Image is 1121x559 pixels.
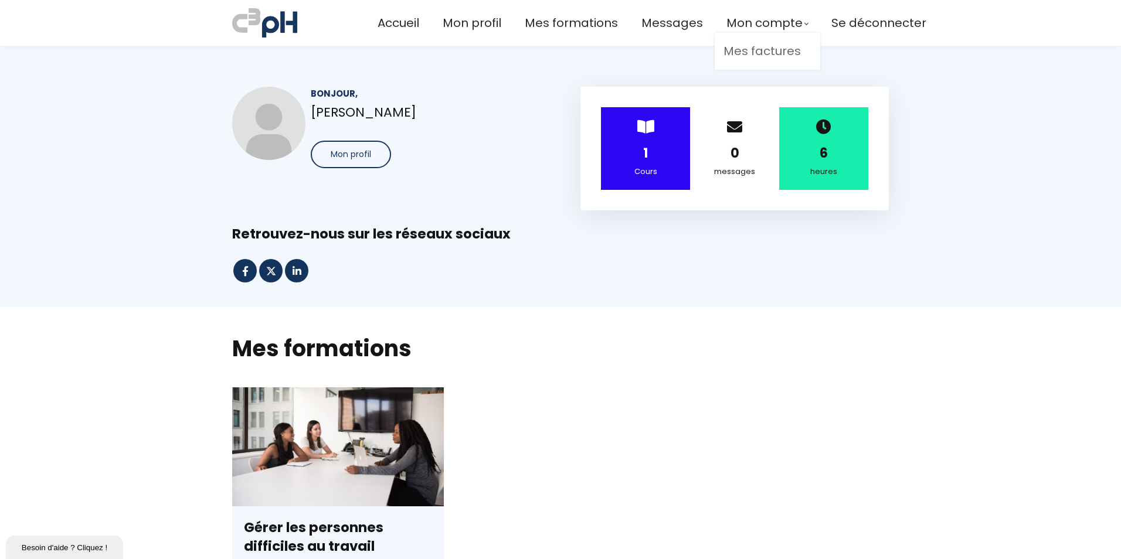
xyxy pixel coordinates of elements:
span: Mon compte [726,13,803,33]
img: 68bef1a65c841abc3709781f.jpg [232,87,305,160]
strong: 1 [643,144,648,162]
a: Mon profil [443,13,501,33]
a: Mes formations [525,13,618,33]
a: Se déconnecter [831,13,926,33]
a: Mes factures [723,42,811,61]
a: Accueil [378,13,419,33]
div: messages [705,165,765,178]
h2: Mes formations [232,333,889,363]
a: Messages [641,13,703,33]
span: Mon profil [331,148,371,161]
strong: 6 [820,144,828,162]
p: [PERSON_NAME] [311,102,541,122]
button: Mon profil [311,141,391,168]
strong: 0 [731,144,739,162]
div: Bonjour, [311,87,541,100]
div: Cours [616,165,675,178]
div: heures [794,165,854,178]
iframe: chat widget [6,533,125,559]
img: a70bc7685e0efc0bd0b04b3506828469.jpeg [232,6,297,40]
div: > [601,107,690,190]
div: Retrouvez-nous sur les réseaux sociaux [232,225,889,243]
